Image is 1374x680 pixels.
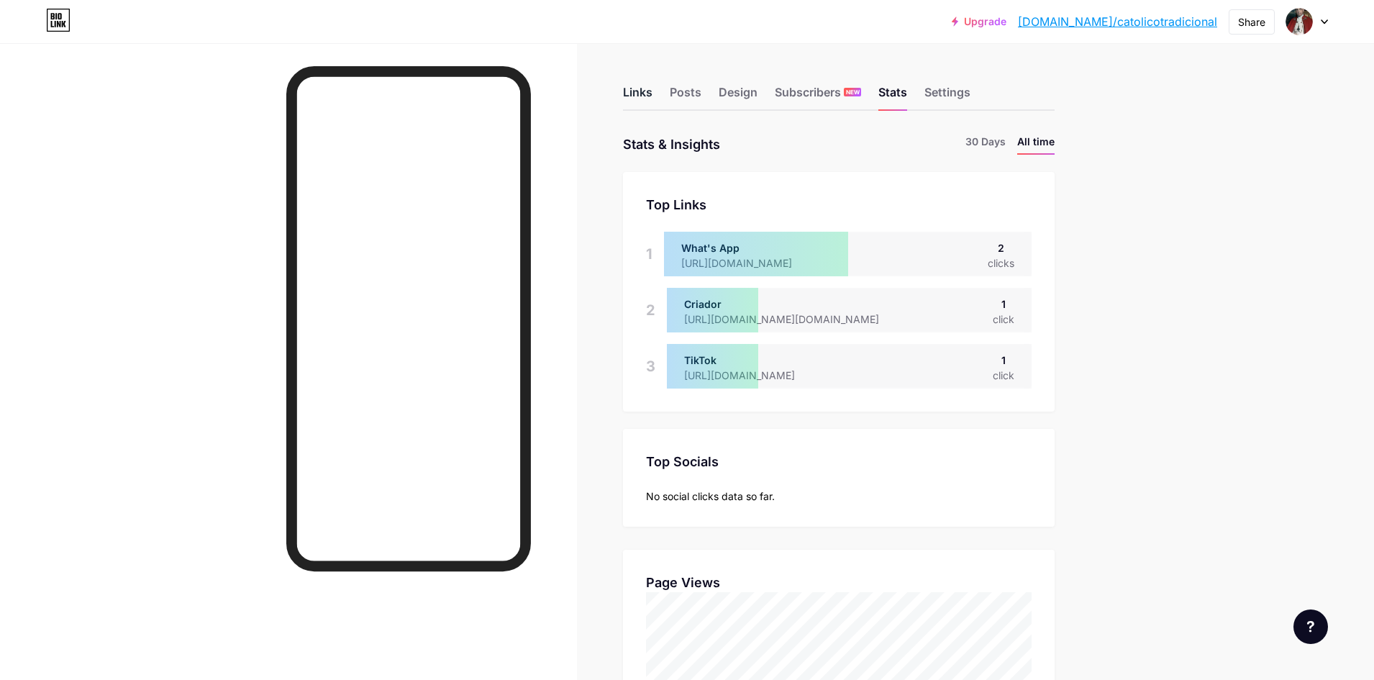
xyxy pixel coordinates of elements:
div: click [993,312,1014,327]
div: Subscribers [775,83,861,109]
div: 2 [646,288,655,332]
div: Stats [878,83,907,109]
div: Top Socials [646,452,1032,471]
div: click [993,368,1014,383]
div: Design [719,83,757,109]
div: 3 [646,344,655,389]
div: Posts [670,83,701,109]
img: Eraldo Da Silva Duarte [1286,8,1313,35]
div: Criador [684,296,902,312]
div: [URL][DOMAIN_NAME][DOMAIN_NAME] [684,312,902,327]
a: [DOMAIN_NAME]/catolicotradicional [1018,13,1217,30]
li: All time [1017,134,1055,155]
div: clicks [988,255,1014,271]
div: Stats & Insights [623,134,720,155]
div: Settings [924,83,970,109]
a: Upgrade [952,16,1006,27]
div: 1 [993,296,1014,312]
div: Links [623,83,652,109]
span: NEW [846,88,860,96]
div: Page Views [646,573,1032,592]
div: 1 [993,353,1014,368]
div: Share [1238,14,1265,30]
div: 2 [988,240,1014,255]
div: 1 [646,232,652,276]
li: 30 Days [965,134,1006,155]
div: Top Links [646,195,1032,214]
div: No social clicks data so far. [646,489,1032,504]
